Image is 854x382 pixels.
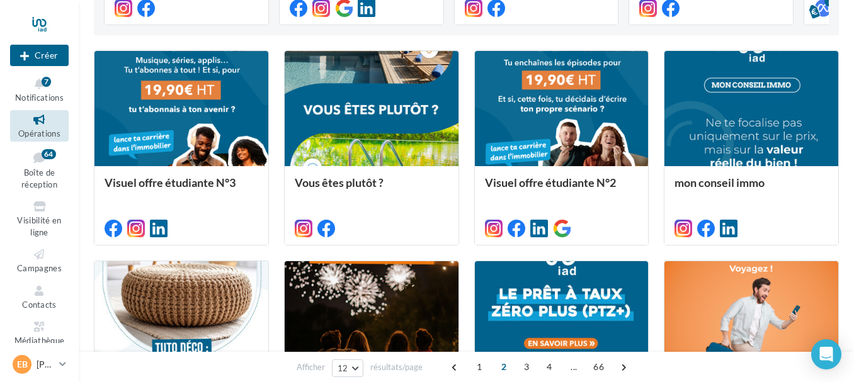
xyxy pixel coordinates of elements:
[42,149,56,159] div: 64
[485,176,639,201] div: Visuel offre étudiante N°2
[469,357,489,377] span: 1
[18,128,60,138] span: Opérations
[675,176,828,201] div: mon conseil immo
[10,197,69,240] a: Visibilité en ligne
[105,176,258,201] div: Visuel offre étudiante N°3
[15,93,64,103] span: Notifications
[10,317,69,348] a: Médiathèque
[14,335,65,345] span: Médiathèque
[494,357,514,377] span: 2
[297,361,325,373] span: Afficher
[10,352,69,376] a: EB [PERSON_NAME]
[516,357,537,377] span: 3
[17,358,28,371] span: EB
[811,339,841,369] div: Open Intercom Messenger
[21,167,57,189] span: Boîte de réception
[42,77,51,87] div: 7
[10,147,69,193] a: Boîte de réception64
[10,245,69,276] a: Campagnes
[10,45,69,66] button: Créer
[295,176,448,201] div: Vous êtes plutôt ?
[17,215,61,237] span: Visibilité en ligne
[10,110,69,141] a: Opérations
[564,357,584,377] span: ...
[10,45,69,66] div: Nouvelle campagne
[539,357,559,377] span: 4
[10,74,69,105] button: Notifications 7
[332,359,364,377] button: 12
[37,358,54,371] p: [PERSON_NAME]
[17,263,62,273] span: Campagnes
[10,281,69,312] a: Contacts
[338,363,348,373] span: 12
[22,300,57,310] span: Contacts
[588,357,609,377] span: 66
[370,361,423,373] span: résultats/page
